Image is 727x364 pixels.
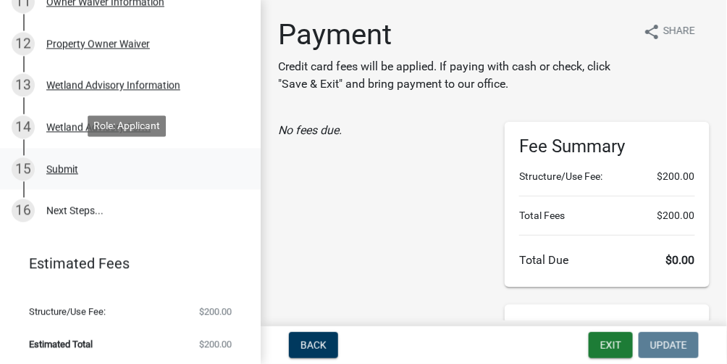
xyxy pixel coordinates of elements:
p: Credit card fees will be applied. If paying with cash or check, click "Save & Exit" and bring pay... [278,58,631,93]
h1: Payment [278,17,631,52]
div: Role: Applicant [88,115,166,136]
button: Back [289,332,338,358]
h6: Total Due [519,253,695,267]
span: $200.00 [657,208,695,223]
h6: Payments Made [519,319,695,340]
span: Estimated Total [29,339,93,349]
button: shareShare [631,17,707,46]
span: Structure/Use Fee: [29,307,106,316]
span: Update [650,339,687,351]
span: Back [301,339,327,351]
li: Structure/Use Fee: [519,169,695,184]
li: Total Fees [519,208,695,223]
div: Submit [46,164,78,174]
div: 13 [12,73,35,96]
div: 12 [12,32,35,55]
div: Property Owner Waiver [46,38,150,49]
div: 15 [12,157,35,181]
span: Share [663,23,695,41]
span: $200.00 [657,169,695,184]
div: 14 [12,115,35,138]
button: Exit [589,332,633,358]
div: 16 [12,199,35,222]
h6: Fee Summary [519,136,695,157]
span: $200.00 [199,339,232,349]
button: Update [639,332,699,358]
div: Wetland Advisory Form [46,122,151,132]
a: Estimated Fees [12,249,238,278]
span: $200.00 [199,307,232,316]
div: Wetland Advisory Information [46,80,180,90]
i: No fees due. [278,123,342,137]
span: $0.00 [666,253,695,267]
i: share [643,23,660,41]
